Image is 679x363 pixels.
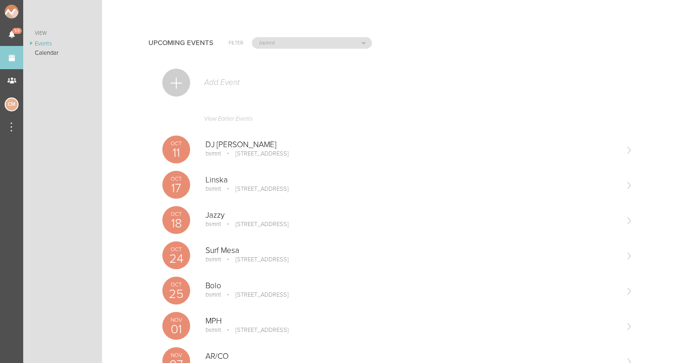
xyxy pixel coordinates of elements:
[23,28,102,39] a: View
[162,288,190,300] p: 25
[205,246,618,255] p: Surf Mesa
[162,253,190,265] p: 24
[205,140,618,149] p: DJ [PERSON_NAME]
[162,217,190,230] p: 18
[223,185,288,193] p: [STREET_ADDRESS]
[162,147,190,159] p: 11
[162,110,633,132] a: View Earlier Events
[229,39,243,47] h6: Filter
[223,220,288,228] p: [STREET_ADDRESS]
[23,39,102,48] a: Events
[162,182,190,194] p: 17
[205,317,618,326] p: MPH
[205,281,618,291] p: Bolo
[162,282,190,287] p: Oct
[223,150,288,157] p: [STREET_ADDRESS]
[205,326,221,334] p: bsmnt
[205,291,221,298] p: bsmnt
[203,78,240,87] p: Add Event
[205,150,221,157] p: bsmnt
[205,220,221,228] p: bsmnt
[205,256,221,263] p: bsmnt
[5,5,57,19] img: NOMAD
[162,211,190,217] p: Oct
[162,317,190,323] p: Nov
[162,176,190,181] p: Oct
[205,211,618,220] p: Jazzy
[162,352,190,358] p: Nov
[162,141,190,146] p: Oct
[223,291,288,298] p: [STREET_ADDRESS]
[205,352,618,361] p: AR/CO
[5,97,19,111] div: Charlie McGinley
[205,185,221,193] p: bsmnt
[12,28,22,34] span: 59
[223,256,288,263] p: [STREET_ADDRESS]
[23,48,102,58] a: Calendar
[162,323,190,336] p: 01
[162,246,190,252] p: Oct
[148,39,213,47] h4: Upcoming Events
[205,175,618,185] p: Linska
[223,326,288,334] p: [STREET_ADDRESS]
